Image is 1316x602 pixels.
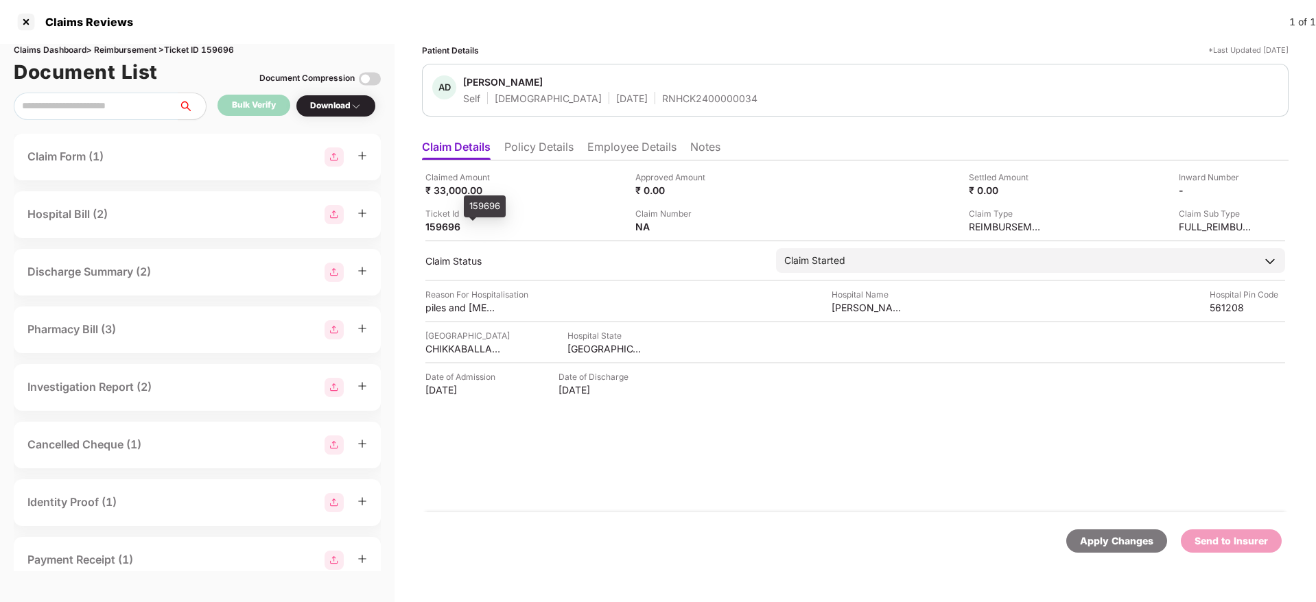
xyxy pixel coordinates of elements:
[635,220,711,233] div: NA
[969,207,1044,220] div: Claim Type
[1179,207,1254,220] div: Claim Sub Type
[425,171,501,184] div: Claimed Amount
[690,140,720,160] li: Notes
[325,147,344,167] img: svg+xml;base64,PHN2ZyBpZD0iR3JvdXBfMjg4MTMiIGRhdGEtbmFtZT0iR3JvdXAgMjg4MTMiIHhtbG5zPSJodHRwOi8vd3...
[1080,533,1153,549] div: Apply Changes
[357,496,367,506] span: plus
[325,435,344,455] img: svg+xml;base64,PHN2ZyBpZD0iR3JvdXBfMjg4MTMiIGRhdGEtbmFtZT0iR3JvdXAgMjg4MTMiIHhtbG5zPSJodHRwOi8vd3...
[1210,301,1285,314] div: 561208
[325,378,344,397] img: svg+xml;base64,PHN2ZyBpZD0iR3JvdXBfMjg4MTMiIGRhdGEtbmFtZT0iR3JvdXAgMjg4MTMiIHhtbG5zPSJodHRwOi8vd3...
[357,381,367,391] span: plus
[616,92,648,105] div: [DATE]
[662,92,757,105] div: RNHCK2400000034
[1263,254,1277,268] img: downArrowIcon
[832,288,907,301] div: Hospital Name
[357,324,367,333] span: plus
[357,554,367,564] span: plus
[587,140,677,160] li: Employee Details
[969,184,1044,197] div: ₹ 0.00
[232,99,276,112] div: Bulk Verify
[1179,184,1254,197] div: -
[425,207,501,220] div: Ticket Id
[1179,171,1254,184] div: Inward Number
[259,72,355,85] div: Document Compression
[178,101,206,112] span: search
[463,75,543,88] div: [PERSON_NAME]
[559,383,634,396] div: [DATE]
[425,342,501,355] div: CHIKKABALLAPUR
[1195,533,1268,549] div: Send to Insurer
[495,92,602,105] div: [DEMOGRAPHIC_DATA]
[357,208,367,218] span: plus
[357,151,367,160] span: plus
[357,439,367,448] span: plus
[325,551,344,570] img: svg+xml;base64,PHN2ZyBpZD0iR3JvdXBfMjg4MTMiIGRhdGEtbmFtZT0iR3JvdXAgMjg4MTMiIHhtbG5zPSJodHRwOi8vd3...
[37,15,133,29] div: Claims Reviews
[27,436,141,453] div: Cancelled Cheque (1)
[969,171,1044,184] div: Settled Amount
[422,140,491,160] li: Claim Details
[27,321,116,338] div: Pharmacy Bill (3)
[425,301,501,314] div: piles and [MEDICAL_DATA]
[567,342,643,355] div: [GEOGRAPHIC_DATA]
[969,220,1044,233] div: REIMBURSEMENT
[27,551,133,568] div: Payment Receipt (1)
[567,329,643,342] div: Hospital State
[425,370,501,383] div: Date of Admission
[310,99,362,112] div: Download
[1210,288,1285,301] div: Hospital Pin Code
[635,184,711,197] div: ₹ 0.00
[425,383,501,396] div: [DATE]
[178,93,207,120] button: search
[14,44,381,57] div: Claims Dashboard > Reimbursement > Ticket ID 159696
[425,254,762,267] div: Claim Status
[635,171,711,184] div: Approved Amount
[325,263,344,282] img: svg+xml;base64,PHN2ZyBpZD0iR3JvdXBfMjg4MTMiIGRhdGEtbmFtZT0iR3JvdXAgMjg4MTMiIHhtbG5zPSJodHRwOi8vd3...
[784,253,845,268] div: Claim Started
[425,288,528,301] div: Reason For Hospitalisation
[325,320,344,339] img: svg+xml;base64,PHN2ZyBpZD0iR3JvdXBfMjg4MTMiIGRhdGEtbmFtZT0iR3JvdXAgMjg4MTMiIHhtbG5zPSJodHRwOi8vd3...
[464,195,506,217] div: 159696
[1289,14,1316,29] div: 1 of 1
[325,493,344,512] img: svg+xml;base64,PHN2ZyBpZD0iR3JvdXBfMjg4MTMiIGRhdGEtbmFtZT0iR3JvdXAgMjg4MTMiIHhtbG5zPSJodHRwOi8vd3...
[425,329,510,342] div: [GEOGRAPHIC_DATA]
[325,205,344,224] img: svg+xml;base64,PHN2ZyBpZD0iR3JvdXBfMjg4MTMiIGRhdGEtbmFtZT0iR3JvdXAgMjg4MTMiIHhtbG5zPSJodHRwOi8vd3...
[357,266,367,276] span: plus
[422,44,479,57] div: Patient Details
[27,263,151,280] div: Discharge Summary (2)
[425,184,501,197] div: ₹ 33,000.00
[27,494,117,511] div: Identity Proof (1)
[27,378,152,396] div: Investigation Report (2)
[832,301,907,314] div: [PERSON_NAME] Piles Clinic
[1179,220,1254,233] div: FULL_REIMBURSEMENT
[432,75,456,99] div: AD
[504,140,574,160] li: Policy Details
[635,207,711,220] div: Claim Number
[1208,44,1289,57] div: *Last Updated [DATE]
[27,206,108,223] div: Hospital Bill (2)
[559,370,634,383] div: Date of Discharge
[359,68,381,90] img: svg+xml;base64,PHN2ZyBpZD0iVG9nZ2xlLTMyeDMyIiB4bWxucz0iaHR0cDovL3d3dy53My5vcmcvMjAwMC9zdmciIHdpZH...
[463,92,480,105] div: Self
[425,220,501,233] div: 159696
[27,148,104,165] div: Claim Form (1)
[14,57,158,87] h1: Document List
[351,101,362,112] img: svg+xml;base64,PHN2ZyBpZD0iRHJvcGRvd24tMzJ4MzIiIHhtbG5zPSJodHRwOi8vd3d3LnczLm9yZy8yMDAwL3N2ZyIgd2...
